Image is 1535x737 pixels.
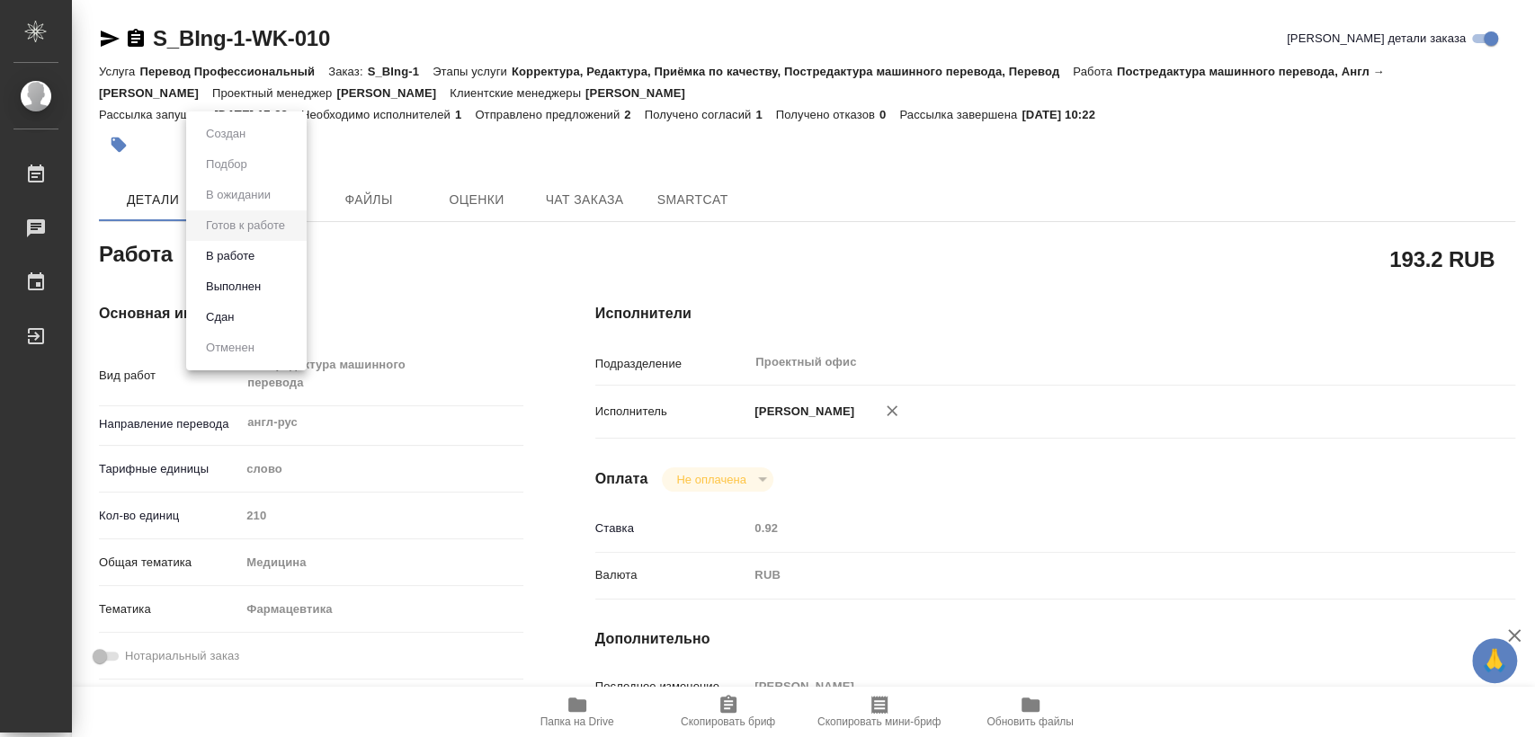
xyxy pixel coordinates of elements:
[201,338,260,358] button: Отменен
[201,246,260,266] button: В работе
[201,124,251,144] button: Создан
[201,277,266,297] button: Выполнен
[201,216,290,235] button: Готов к работе
[201,185,276,205] button: В ожидании
[201,155,253,174] button: Подбор
[201,307,239,327] button: Сдан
